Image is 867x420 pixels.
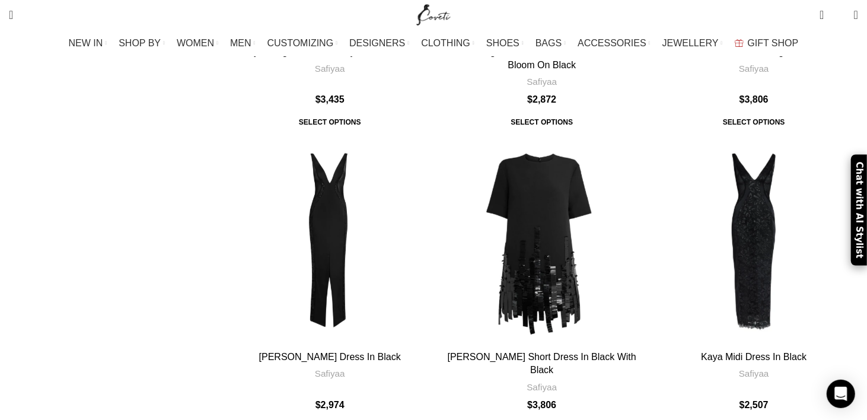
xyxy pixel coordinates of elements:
[3,31,864,55] div: Main navigation
[267,31,338,55] a: CUSTOMIZING
[315,94,321,104] span: $
[3,3,19,27] a: Search
[578,37,646,49] span: ACCESSORIES
[735,31,799,55] a: GIFT SHOP
[715,112,793,133] span: Select options
[69,37,103,49] span: NEW IN
[237,47,423,57] a: Tokiyo Long Dress In Peony Blush On Black
[696,47,811,57] a: Cadenza Black Long Dress
[291,112,369,133] span: Select options
[486,37,519,49] span: SHOES
[315,400,345,410] bdi: 2,974
[291,112,369,133] a: Select options for “Tokiyo Long Dress In Peony Blush On Black”
[414,9,454,19] a: Site logo
[421,37,470,49] span: CLOTHING
[740,400,745,410] span: $
[836,12,844,21] span: 0
[739,62,769,75] a: Safiyaa
[740,94,745,104] span: $
[701,352,807,362] a: Kaya Midi Dress In Black
[448,352,636,375] a: [PERSON_NAME] Short Dress In Black With Black
[578,31,651,55] a: ACCESSORIES
[438,137,646,346] a: Ripley Short Dress In Black With Black
[119,31,165,55] a: SHOP BY
[502,112,581,133] span: Select options
[527,400,533,410] span: $
[821,6,830,15] span: 0
[833,3,845,27] div: My Wishlist
[486,31,524,55] a: SHOES
[315,62,345,75] a: Safiyaa
[226,137,435,346] a: Shayla Long Dress In Black
[315,94,345,104] bdi: 3,435
[748,37,799,49] span: GIFT SHOP
[739,367,769,380] a: Safiyaa
[267,37,334,49] span: CUSTOMIZING
[119,37,161,49] span: SHOP BY
[502,112,581,133] a: Select options for “Azrael Long Dress & Hanabi Harness In Lotus Bloom On Black”
[177,31,218,55] a: WOMEN
[527,94,533,104] span: $
[421,31,474,55] a: CLOTHING
[715,112,793,133] a: Select options for “Cadenza Black Long Dress”
[177,37,214,49] span: WOMEN
[535,31,566,55] a: BAGS
[259,352,401,362] a: [PERSON_NAME] Dress In Black
[814,3,830,27] a: 0
[527,381,557,393] a: Safiyaa
[662,37,719,49] span: JEWELLERY
[740,94,769,104] bdi: 3,806
[650,137,859,346] a: Kaya Midi Dress In Black
[315,400,321,410] span: $
[662,31,723,55] a: JEWELLERY
[735,39,744,47] img: GiftBag
[349,31,409,55] a: DESIGNERS
[527,75,557,88] a: Safiyaa
[230,31,255,55] a: MEN
[69,31,107,55] a: NEW IN
[827,380,855,408] div: Open Intercom Messenger
[527,94,556,104] bdi: 2,872
[315,367,345,380] a: Safiyaa
[349,37,405,49] span: DESIGNERS
[230,37,251,49] span: MEN
[740,400,769,410] bdi: 2,507
[527,400,556,410] bdi: 3,806
[535,37,562,49] span: BAGS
